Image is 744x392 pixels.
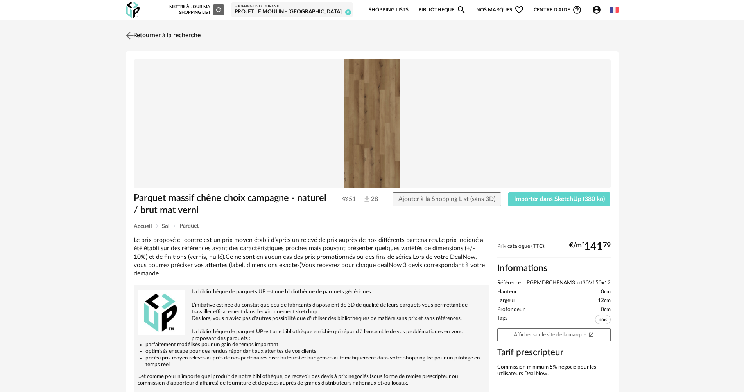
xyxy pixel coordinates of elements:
span: Account Circle icon [592,5,601,14]
span: 0cm [601,306,611,313]
span: Profondeur [497,306,525,313]
h2: Informations [497,263,611,274]
div: Prix catalogue (TTC): [497,243,611,258]
span: Importer dans SketchUp (380 ko) [514,196,605,202]
span: 141 [584,244,603,250]
span: PGPMDRCHENAM3 lot30V150x12 [527,280,611,287]
div: €/m² 79 [569,244,611,250]
a: Shopping List courante Projet Le Moulin - [GEOGRAPHIC_DATA] 0 [235,4,350,16]
li: parfaitement modélisés pour un gain de temps important [145,341,486,348]
li: optimisés enscape pour des rendus répondant aux attentes de vos clients [145,348,486,355]
div: Projet Le Moulin - [GEOGRAPHIC_DATA] [235,9,350,16]
span: Référence [497,280,521,287]
span: Heart Outline icon [515,5,524,14]
button: Importer dans SketchUp (380 ko) [508,192,611,206]
a: Retourner à la recherche [124,27,201,44]
span: Sol [162,224,169,229]
span: bois [595,315,611,324]
h1: Parquet massif chêne choix campagne - naturel / brut mat verni [134,192,328,216]
span: Help Circle Outline icon [572,5,582,14]
img: OXP [126,2,140,18]
img: fr [610,5,619,14]
span: 12cm [598,297,611,304]
span: Parquet [179,223,199,229]
a: Afficher sur le site de la marqueOpen In New icon [497,328,611,342]
span: Ajouter à la Shopping List (sans 3D) [398,196,495,202]
span: Open In New icon [588,332,594,337]
div: Le prix proposé ci-contre est un prix moyen établi d’après un relevé de prix auprès de nos différ... [134,236,489,278]
span: 51 [342,195,356,203]
span: Refresh icon [215,7,222,12]
span: Centre d'aideHelp Circle Outline icon [534,5,582,14]
li: pricés (prix moyen relevés auprès de nos partenaires distributeurs) et budgétisés automatiquement... [145,355,486,368]
a: Shopping Lists [369,1,409,19]
span: Account Circle icon [592,5,605,14]
span: 0 [345,9,351,15]
span: 28 [363,195,378,204]
span: Tags [497,315,507,326]
div: Breadcrumb [134,223,611,229]
div: Commission minimum 5% négocié pour les utilisateurs Deal Now. [497,364,611,378]
div: Shopping List courante [235,4,350,9]
span: 0cm [601,289,611,296]
img: svg+xml;base64,PHN2ZyB3aWR0aD0iMjQiIGhlaWdodD0iMjQiIHZpZXdCb3g9IjAgMCAyNCAyNCIgZmlsbD0ibm9uZSIgeG... [124,30,135,41]
h3: Tarif prescripteur [497,347,611,358]
span: Magnify icon [457,5,466,14]
img: Téléchargements [363,195,371,203]
a: BibliothèqueMagnify icon [418,1,466,19]
div: Mettre à jour ma Shopping List [168,4,224,15]
img: brand logo [138,289,185,336]
span: Largeur [497,297,515,304]
span: Hauteur [497,289,517,296]
button: Ajouter à la Shopping List (sans 3D) [393,192,501,206]
span: Nos marques [476,1,524,19]
img: Product pack shot [134,59,611,188]
span: Accueil [134,224,152,229]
